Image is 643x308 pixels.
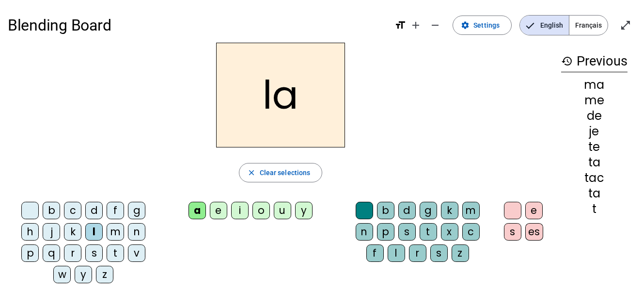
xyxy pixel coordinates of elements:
span: Settings [473,19,500,31]
div: s [504,223,521,241]
div: j [43,223,60,241]
span: Français [569,16,608,35]
h3: Previous [561,50,627,72]
button: Clear selections [239,163,323,182]
h1: Blending Board [8,10,387,41]
div: te [561,141,627,153]
mat-button-toggle-group: Language selection [519,15,608,35]
div: t [107,244,124,262]
div: c [462,223,480,241]
div: s [398,223,416,241]
div: tac [561,172,627,184]
mat-icon: close [247,168,256,177]
div: me [561,95,627,106]
button: Decrease font size [425,16,445,35]
mat-icon: add [410,19,422,31]
div: t [420,223,437,241]
div: r [64,244,81,262]
div: e [210,202,227,219]
h2: la [216,43,345,147]
div: c [64,202,81,219]
mat-icon: history [561,55,573,67]
div: z [452,244,469,262]
div: u [274,202,291,219]
div: p [377,223,394,241]
mat-icon: remove [429,19,441,31]
div: b [43,202,60,219]
div: f [107,202,124,219]
div: ta [561,157,627,168]
div: k [64,223,81,241]
div: m [462,202,480,219]
div: a [188,202,206,219]
span: Clear selections [260,167,311,178]
div: l [388,244,405,262]
div: s [85,244,103,262]
div: m [107,223,124,241]
div: r [409,244,426,262]
div: q [43,244,60,262]
div: z [96,266,113,283]
div: i [231,202,249,219]
div: y [295,202,313,219]
div: e [525,202,543,219]
div: v [128,244,145,262]
button: Enter full screen [616,16,635,35]
div: de [561,110,627,122]
div: f [366,244,384,262]
span: English [520,16,569,35]
div: o [252,202,270,219]
div: k [441,202,458,219]
button: Increase font size [406,16,425,35]
mat-icon: settings [461,21,470,30]
div: x [441,223,458,241]
div: es [525,223,543,241]
div: g [128,202,145,219]
div: g [420,202,437,219]
div: ma [561,79,627,91]
button: Settings [453,16,512,35]
div: l [85,223,103,241]
div: b [377,202,394,219]
mat-icon: open_in_full [620,19,631,31]
div: h [21,223,39,241]
div: w [53,266,71,283]
div: d [85,202,103,219]
div: ta [561,188,627,199]
div: s [430,244,448,262]
div: d [398,202,416,219]
mat-icon: format_size [394,19,406,31]
div: y [75,266,92,283]
div: je [561,126,627,137]
div: p [21,244,39,262]
div: n [356,223,373,241]
div: t [561,203,627,215]
div: n [128,223,145,241]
